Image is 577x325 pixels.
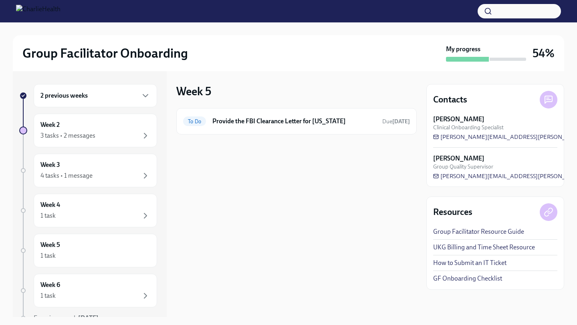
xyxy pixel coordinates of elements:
h4: Contacts [433,94,467,106]
h6: Provide the FBI Clearance Letter for [US_STATE] [212,117,376,126]
a: GF Onboarding Checklist [433,274,502,283]
a: Week 34 tasks • 1 message [19,154,157,187]
a: To DoProvide the FBI Clearance Letter for [US_STATE]Due[DATE] [183,115,410,128]
div: 4 tasks • 1 message [40,171,93,180]
h6: 2 previous weeks [40,91,88,100]
div: 1 task [40,251,56,260]
span: Due [382,118,410,125]
a: How to Submit an IT Ticket [433,259,506,267]
h6: Week 3 [40,160,60,169]
div: 1 task [40,211,56,220]
span: Experience ends [34,314,99,322]
strong: [PERSON_NAME] [433,154,484,163]
span: Group Quality Supervisor [433,163,493,171]
img: CharlieHealth [16,5,61,18]
div: 3 tasks • 2 messages [40,131,95,140]
a: Week 23 tasks • 2 messages [19,114,157,147]
h6: Week 2 [40,120,60,129]
h6: Week 5 [40,241,60,249]
h6: Week 4 [40,201,60,209]
h3: Week 5 [176,84,211,98]
a: Week 61 task [19,274,157,307]
strong: [PERSON_NAME] [433,115,484,124]
strong: [DATE] [78,314,99,322]
h2: Group Facilitator Onboarding [22,45,188,61]
a: UKG Billing and Time Sheet Resource [433,243,535,252]
h6: Week 6 [40,281,60,289]
strong: My progress [446,45,480,54]
a: Week 51 task [19,234,157,267]
a: Week 41 task [19,194,157,227]
div: 2 previous weeks [34,84,157,107]
span: To Do [183,118,206,124]
a: Group Facilitator Resource Guide [433,227,524,236]
span: September 9th, 2025 10:00 [382,118,410,125]
h4: Resources [433,206,472,218]
div: 1 task [40,291,56,300]
strong: [DATE] [392,118,410,125]
span: Clinical Onboarding Specialist [433,124,504,131]
h3: 54% [533,46,555,60]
